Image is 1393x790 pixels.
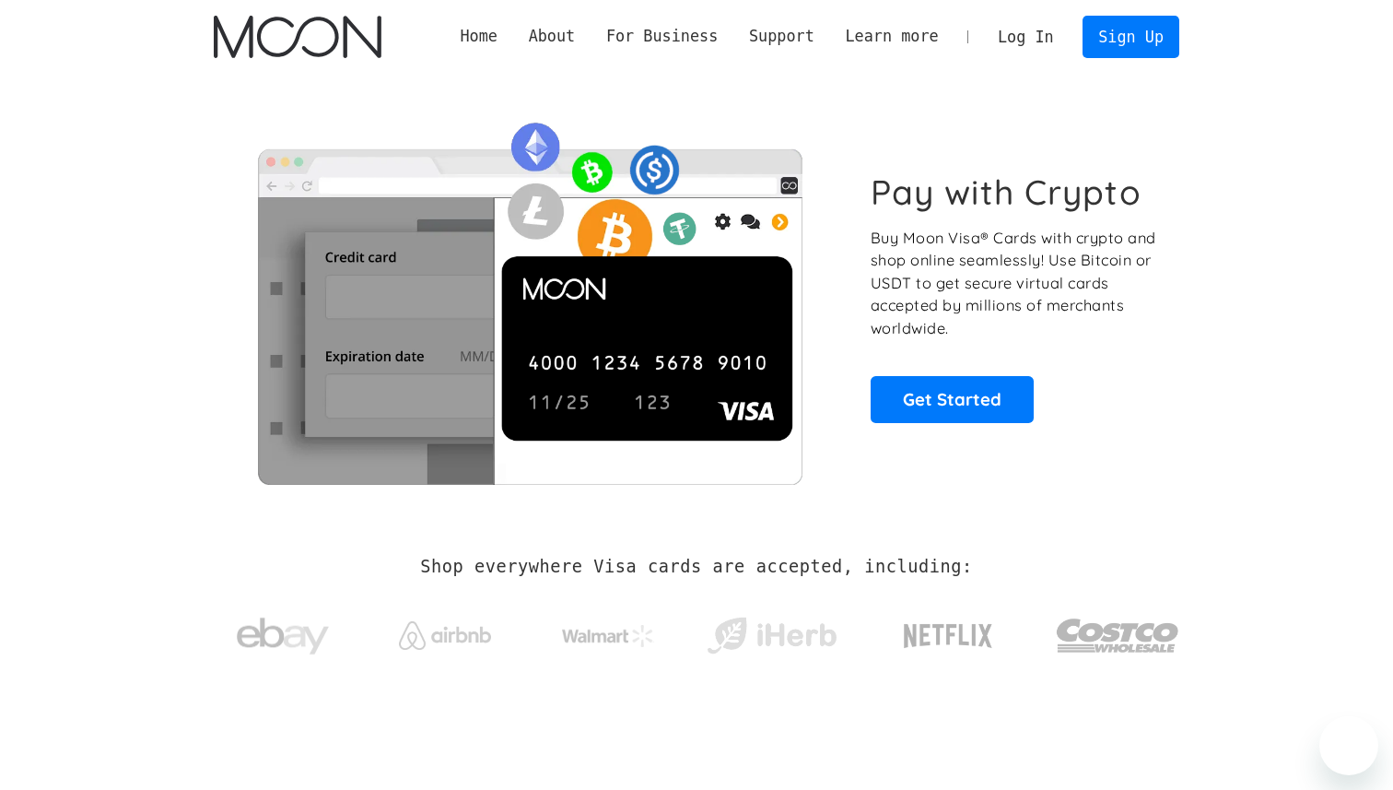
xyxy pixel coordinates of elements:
[733,25,829,48] div: Support
[377,603,514,659] a: Airbnb
[214,16,380,58] a: home
[445,25,513,48] a: Home
[540,607,677,656] a: Walmart
[1319,716,1378,775] iframe: Button to launch messaging window
[214,16,380,58] img: Moon Logo
[237,607,329,666] img: ebay
[591,25,733,48] div: For Business
[982,17,1069,57] a: Log In
[871,227,1159,340] p: Buy Moon Visa® Cards with crypto and shop online seamlessly! Use Bitcoin or USDT to get secure vi...
[529,25,576,48] div: About
[749,25,814,48] div: Support
[866,595,1031,668] a: Netflix
[845,25,938,48] div: Learn more
[902,613,994,659] img: Netflix
[1056,601,1179,670] img: Costco
[830,25,954,48] div: Learn more
[399,621,491,650] img: Airbnb
[703,612,840,660] img: iHerb
[513,25,591,48] div: About
[214,589,351,675] a: ebay
[871,376,1034,422] a: Get Started
[1056,583,1179,679] a: Costco
[1083,16,1178,57] a: Sign Up
[420,557,972,577] h2: Shop everywhere Visa cards are accepted, including:
[871,171,1141,213] h1: Pay with Crypto
[562,625,654,647] img: Walmart
[703,594,840,669] a: iHerb
[214,110,845,484] img: Moon Cards let you spend your crypto anywhere Visa is accepted.
[606,25,718,48] div: For Business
